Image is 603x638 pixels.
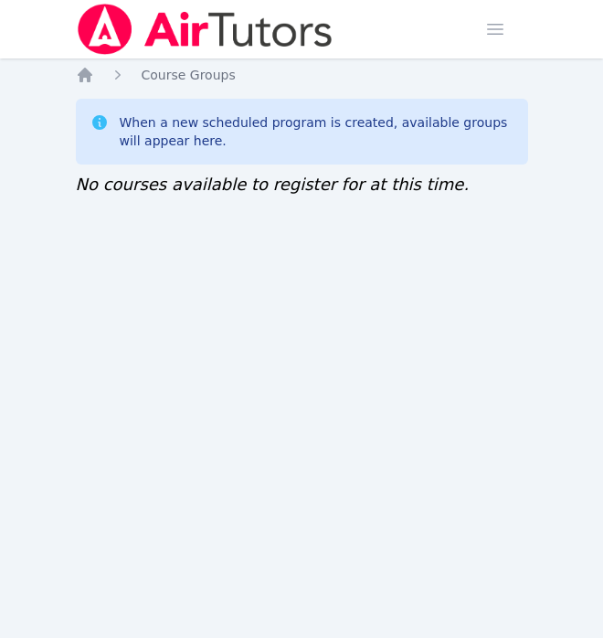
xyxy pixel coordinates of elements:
[120,113,513,150] div: When a new scheduled program is created, available groups will appear here.
[76,66,528,84] nav: Breadcrumb
[76,175,470,194] span: No courses available to register for at this time.
[142,68,236,82] span: Course Groups
[142,66,236,84] a: Course Groups
[76,4,334,55] img: Air Tutors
